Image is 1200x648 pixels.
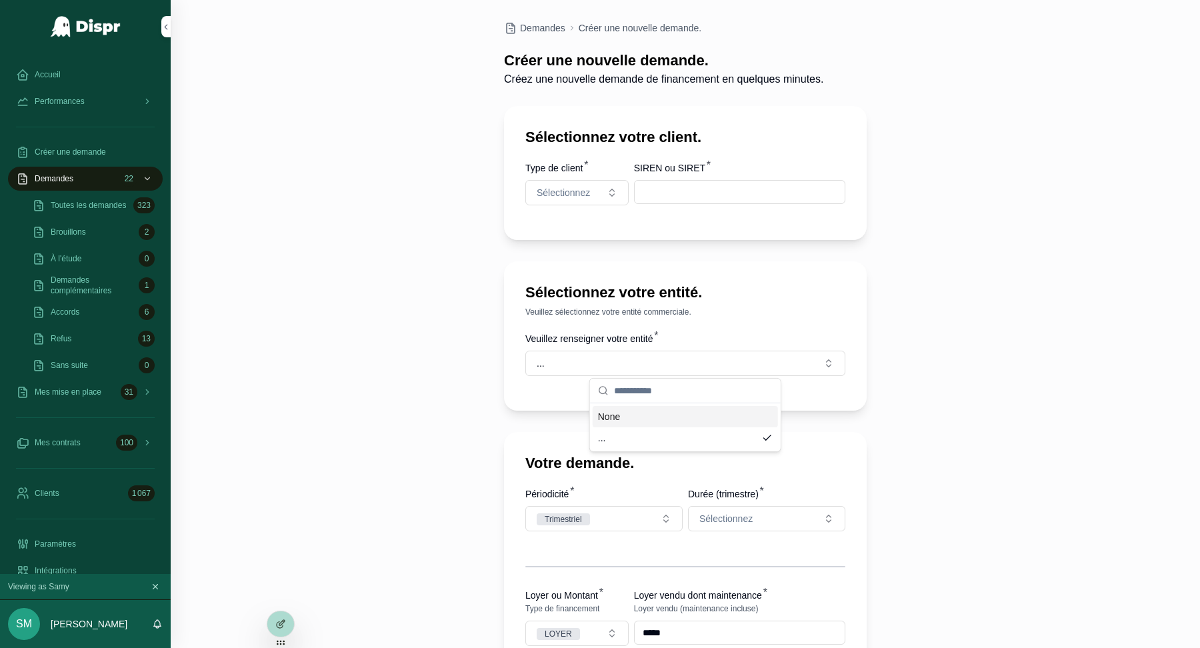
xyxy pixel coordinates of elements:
h1: Votre demande. [525,453,634,474]
span: Loyer vendu (maintenance incluse) [634,603,759,614]
h1: Créer une nouvelle demande. [504,51,823,71]
button: Select Button [525,621,629,646]
span: Paramètres [35,539,76,549]
div: 323 [133,197,155,213]
div: 1 [139,277,155,293]
span: Mes mise en place [35,387,101,397]
span: Performances [35,96,85,107]
div: None [593,406,778,427]
iframe: Intercom live chat [1155,603,1187,635]
span: Veuillez sélectionnez votre entité commerciale. [525,307,691,317]
span: Loyer vendu dont maintenance [634,590,762,601]
span: Accueil [35,69,61,80]
p: [PERSON_NAME] [51,617,127,631]
span: Demandes complémentaires [51,275,133,296]
span: Type de financement [525,603,599,614]
a: Paramètres [8,532,163,556]
a: À l'étude0 [24,247,163,271]
div: LOYER [545,628,572,640]
div: 22 [121,171,137,187]
span: Intégrations [35,565,77,576]
span: Sélectionnez [699,512,753,525]
div: 6 [139,304,155,320]
a: Toutes les demandes323 [24,193,163,217]
button: Select Button [525,180,629,205]
a: Mes mise en place31 [8,380,163,404]
span: ... [537,357,545,370]
span: Brouillons [51,227,86,237]
div: 31 [121,384,137,400]
a: Intégrations [8,559,163,583]
div: Suggestions [590,403,781,451]
a: Demandes complémentaires1 [24,273,163,297]
div: Trimestriel [545,513,582,525]
span: Viewing as Samy [8,581,69,592]
a: Mes contrats100 [8,431,163,455]
div: 13 [138,331,155,347]
a: Sans suite0 [24,353,163,377]
h1: Sélectionnez votre entité. [525,283,702,303]
a: Clients1 067 [8,481,163,505]
a: Créer une demande [8,140,163,164]
a: Accueil [8,63,163,87]
button: Select Button [688,506,845,531]
a: Demandes22 [8,167,163,191]
h1: Sélectionnez votre client. [525,127,701,148]
span: Accords [51,307,79,317]
span: Veuillez renseigner votre entité [525,333,653,344]
span: Durée (trimestre) [688,489,759,499]
span: Type de client [525,163,583,173]
a: Refus13 [24,327,163,351]
span: ... [598,431,606,445]
span: Refus [51,333,71,344]
span: Demandes [520,21,565,35]
span: Clients [35,488,59,499]
button: Select Button [525,506,683,531]
a: Brouillons2 [24,220,163,244]
span: Mes contrats [35,437,81,448]
span: Demandes [35,173,73,184]
span: SIREN ou SIRET [634,163,705,173]
div: 100 [116,435,137,451]
a: Demandes [504,21,565,35]
span: SM [16,616,32,632]
a: Créer une nouvelle demande. [579,21,701,35]
div: 1 067 [128,485,155,501]
div: 0 [139,251,155,267]
span: Créer une demande [35,147,106,157]
span: Sans suite [51,360,88,371]
a: Performances [8,89,163,113]
span: À l'étude [51,253,81,264]
img: App logo [50,16,121,37]
div: 0 [139,357,155,373]
span: Périodicité [525,489,569,499]
span: Sélectionnez [537,186,590,199]
button: Select Button [525,351,845,376]
span: Loyer ou Montant [525,590,598,601]
span: Toutes les demandes [51,200,126,211]
a: Accords6 [24,300,163,324]
span: Créez une nouvelle demande de financement en quelques minutes. [504,71,823,87]
div: 2 [139,224,155,240]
